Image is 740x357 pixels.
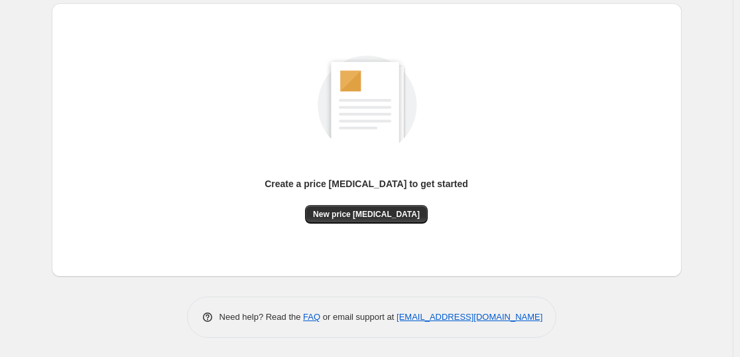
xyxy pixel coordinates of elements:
button: New price [MEDICAL_DATA] [305,205,428,224]
span: New price [MEDICAL_DATA] [313,209,420,220]
a: [EMAIL_ADDRESS][DOMAIN_NAME] [397,312,542,322]
p: Create a price [MEDICAL_DATA] to get started [265,177,468,190]
a: FAQ [303,312,320,322]
span: or email support at [320,312,397,322]
span: Need help? Read the [219,312,304,322]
